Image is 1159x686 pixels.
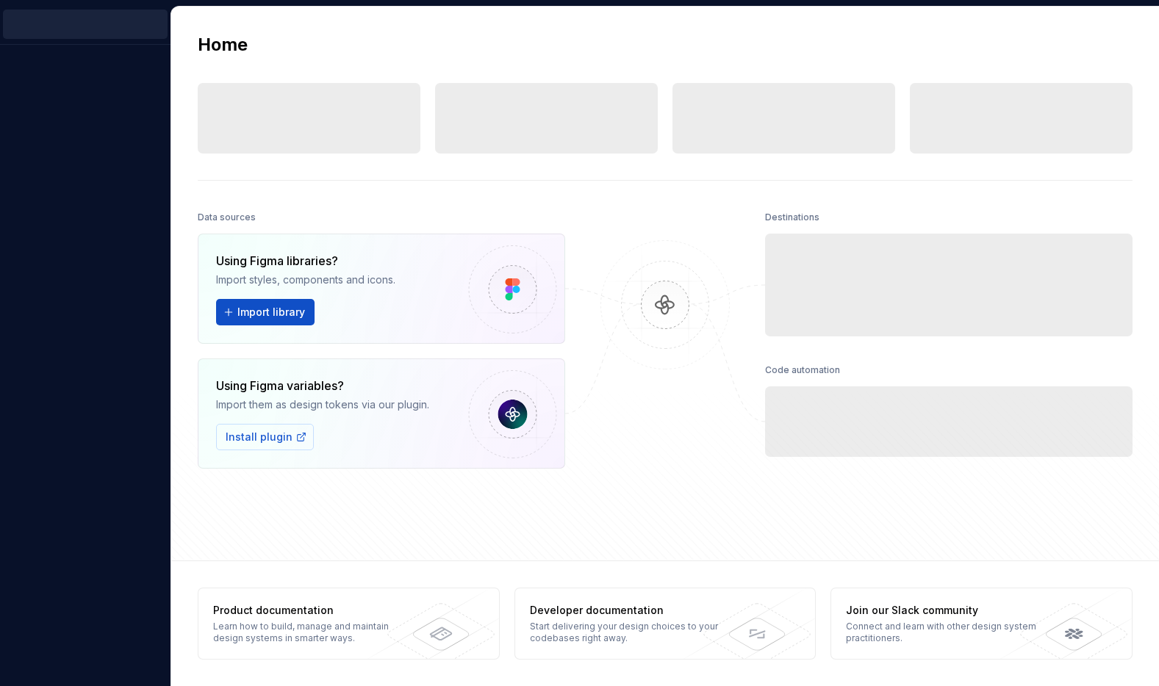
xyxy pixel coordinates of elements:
div: Developer documentation [530,603,726,618]
div: Import them as design tokens via our plugin. [216,397,429,412]
div: Using Figma libraries? [216,252,395,270]
button: Import library [216,299,315,325]
div: Destinations [765,207,819,228]
div: Code automation [765,360,840,380]
span: Install plugin [226,430,293,444]
div: Import styles, components and icons. [216,272,395,287]
div: Learn how to build, manage and maintain design systems in smarter ways. [213,621,409,644]
div: Using Figma variables? [216,377,429,394]
div: Product documentation [213,603,409,618]
div: Data sources [198,207,256,228]
div: Connect and learn with other design system practitioners. [846,621,1042,644]
h2: Home [198,33,248,57]
a: Product documentationLearn how to build, manage and maintain design systems in smarter ways. [198,588,500,660]
a: Join our Slack communityConnect and learn with other design system practitioners. [830,588,1133,660]
a: Install plugin [216,424,314,450]
a: Developer documentationStart delivering your design choices to your codebases right away. [514,588,817,660]
div: Start delivering your design choices to your codebases right away. [530,621,726,644]
div: Join our Slack community [846,603,1042,618]
span: Import library [237,305,305,319]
